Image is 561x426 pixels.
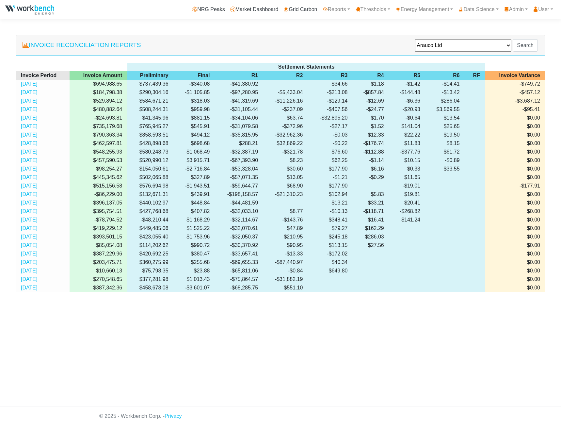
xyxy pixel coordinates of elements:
[174,233,215,241] td: $1,753.96
[308,241,353,250] td: $113.15
[127,224,173,233] td: $449,485.06
[389,190,425,199] td: $19.81
[215,233,263,241] td: -$32,050.37
[70,258,127,267] td: $203,475.71
[70,233,127,241] td: $393,501.15
[263,97,308,105] td: -$11,226.16
[70,267,127,275] td: $10,660.13
[485,122,545,131] td: $0.00
[263,190,308,199] td: -$21,310.23
[308,114,353,122] td: -$32,895.20
[530,3,556,16] a: User
[174,216,215,224] td: $1,168.29
[21,242,37,248] a: [DATE]
[308,80,353,88] td: $34.66
[308,97,353,105] td: -$129.14
[389,97,425,105] td: -$6.36
[263,139,308,148] td: $32,869.22
[174,88,215,97] td: -$1,105.85
[485,207,545,216] td: $0.00
[70,114,127,122] td: -$24,693.81
[127,63,485,71] th: Settlement Statements
[16,71,70,80] th: Invoice Period
[70,122,127,131] td: $735,179.68
[70,250,127,258] td: $387,229.96
[21,217,37,222] a: [DATE]
[485,114,545,122] td: $0.00
[485,148,545,156] td: $0.00
[465,71,485,80] th: RF
[425,156,465,165] td: -$0.89
[425,148,465,156] td: $61.72
[263,250,308,258] td: -$13.33
[127,114,173,122] td: $41,345.96
[70,275,127,284] td: $270,548.65
[425,80,465,88] td: -$14.41
[70,131,127,139] td: $790,363.34
[21,90,37,95] a: [DATE]
[215,80,263,88] td: -$41,380.92
[21,183,37,188] a: [DATE]
[263,224,308,233] td: $47.89
[174,71,215,80] th: Final
[70,199,127,207] td: $396,137.05
[308,224,353,233] td: $79.27
[308,122,353,131] td: -$27.17
[127,131,173,139] td: $858,593.51
[320,3,353,16] a: Reports
[127,241,173,250] td: $114,202.62
[70,224,127,233] td: $419,229.12
[263,267,308,275] td: -$0.84
[263,88,308,97] td: -$5,433.04
[308,199,353,207] td: $13.21
[485,80,545,88] td: -$749.72
[21,268,37,273] a: [DATE]
[353,216,389,224] td: $16.41
[425,114,465,122] td: $13.54
[263,275,308,284] td: -$31,882.19
[513,39,538,52] input: Search
[70,97,127,105] td: $529,894.12
[127,207,173,216] td: $427,768.68
[308,267,353,275] td: $649.80
[263,156,308,165] td: $8.23
[21,123,37,129] a: [DATE]
[281,3,320,16] a: Grid Carbon
[485,258,545,267] td: $0.00
[215,258,263,267] td: -$69,655.33
[308,173,353,182] td: -$1.21
[263,207,308,216] td: $8.77
[21,225,37,231] a: [DATE]
[353,3,393,16] a: Thresholds
[127,199,173,207] td: $440,102.97
[94,406,467,426] div: © 2025 - Workbench Corp. -
[174,207,215,216] td: $407.82
[21,276,37,282] a: [DATE]
[485,173,545,182] td: $0.00
[353,80,389,88] td: $1.18
[174,275,215,284] td: $1,013.43
[127,148,173,156] td: $580,248.73
[485,165,545,173] td: $0.00
[70,71,127,80] th: Invoice Amount
[174,199,215,207] td: $448.84
[215,173,263,182] td: -$57,071.35
[215,207,263,216] td: -$32,033.10
[485,216,545,224] td: $0.00
[263,182,308,190] td: $68.90
[127,233,173,241] td: $423,055.40
[308,131,353,139] td: -$0.03
[174,284,215,292] td: -$3,601.07
[215,190,263,199] td: -$198,158.57
[389,139,425,148] td: $11.83
[389,122,425,131] td: $141.04
[165,413,182,419] a: Privacy
[485,199,545,207] td: $0.00
[215,224,263,233] td: -$32,070.61
[174,105,215,114] td: $959.98
[485,156,545,165] td: $0.00
[23,41,141,50] div: Invoice Reconciliation Reports
[485,131,545,139] td: $0.00
[389,131,425,139] td: $22.22
[70,156,127,165] td: $457,590.53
